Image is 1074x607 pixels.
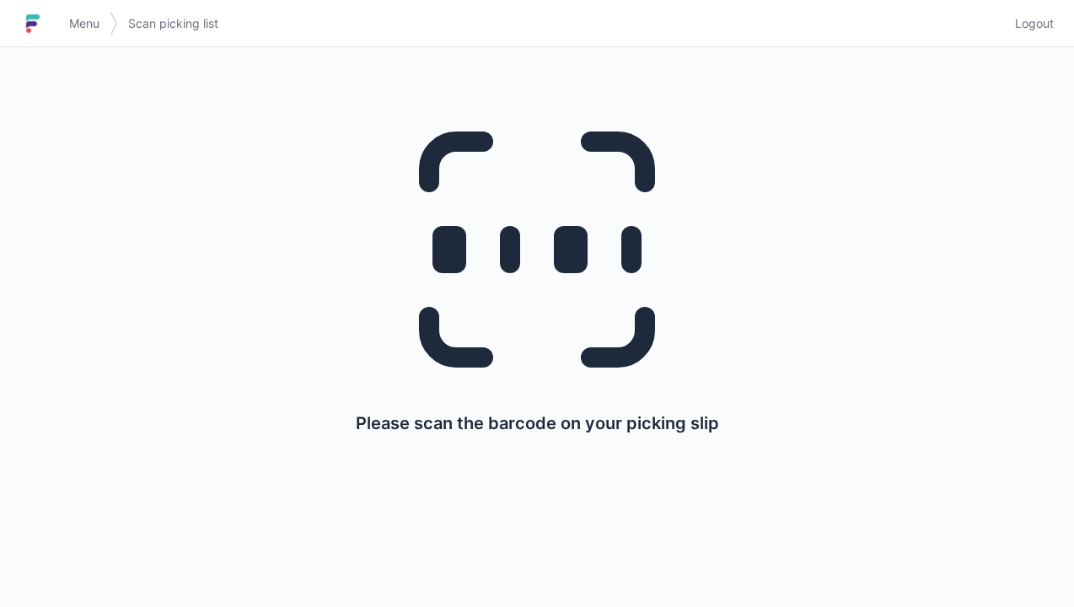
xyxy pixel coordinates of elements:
span: Logout [1015,15,1054,32]
span: Scan picking list [128,15,218,32]
a: Logout [1005,8,1054,39]
span: Menu [69,15,99,32]
a: Scan picking list [118,8,228,39]
img: svg> [110,3,118,44]
img: logo-small.jpg [20,10,46,37]
a: Menu [59,8,110,39]
p: Please scan the barcode on your picking slip [356,411,719,435]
